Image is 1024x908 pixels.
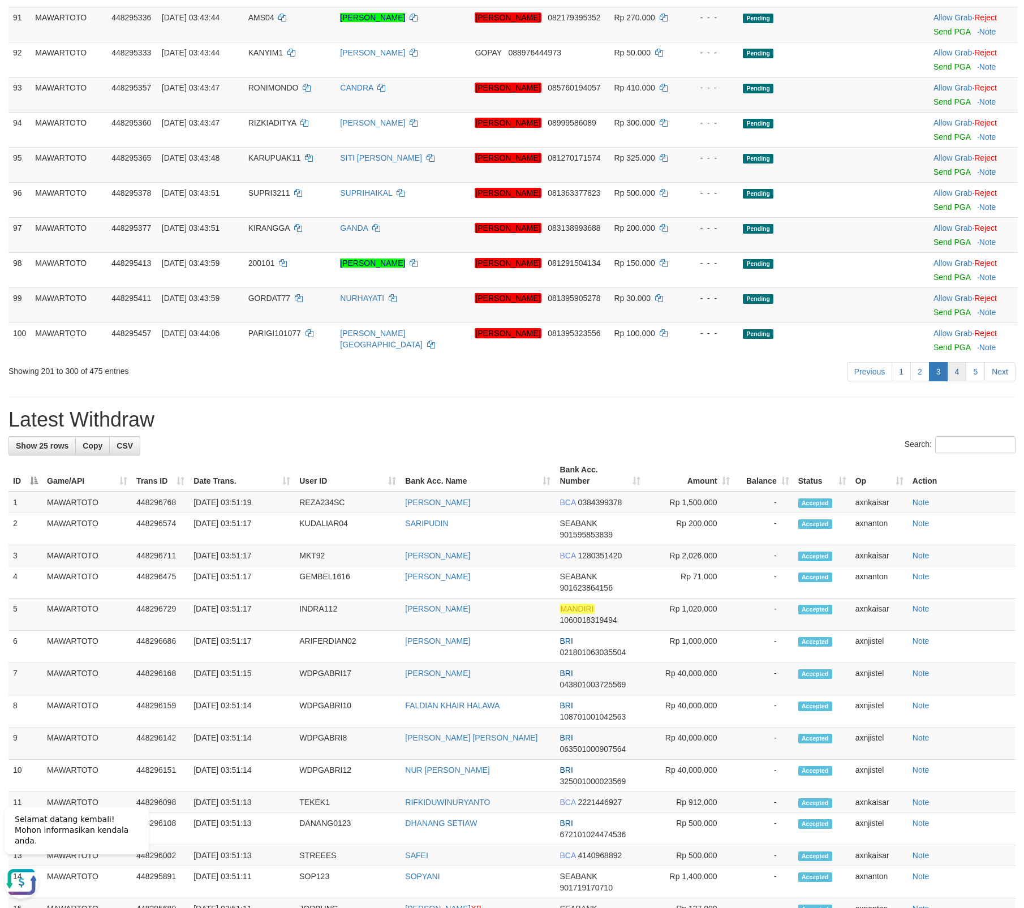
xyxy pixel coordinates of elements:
td: MAWARTOTO [31,77,107,112]
td: axnkaisar [851,545,908,566]
span: [DATE] 03:43:59 [162,259,220,268]
td: MAWARTOTO [31,322,107,358]
a: Note [913,551,930,560]
td: Rp 71,000 [645,566,734,599]
a: SARIPUDIN [405,519,448,528]
td: MAWARTOTO [42,631,132,663]
a: Reject [974,329,997,338]
td: - [734,631,794,663]
a: Show 25 rows [8,436,76,455]
span: Pending [743,84,773,93]
td: 448296729 [132,599,189,631]
span: Copy 081395905278 to clipboard [548,294,600,303]
div: - - - [690,257,734,269]
span: Accepted [798,552,832,561]
a: SAFEI [405,851,428,860]
a: Note [913,669,930,678]
td: · [929,287,1018,322]
div: - - - [690,222,734,234]
div: - - - [690,47,734,58]
a: Note [913,701,930,710]
span: 200101 [248,259,275,268]
td: MAWARTOTO [42,545,132,566]
th: Status: activate to sort column ascending [794,459,851,492]
th: User ID: activate to sort column ascending [295,459,401,492]
em: [PERSON_NAME] [475,118,541,128]
td: axnkaisar [851,599,908,631]
span: 448295333 [111,48,151,57]
span: BCA [560,498,575,507]
span: KIRANGGA [248,223,290,233]
td: · [929,252,1018,287]
span: · [933,259,974,268]
a: CSV [109,436,140,455]
span: · [933,118,974,127]
td: · [929,182,1018,217]
span: · [933,294,974,303]
em: [PERSON_NAME] [475,258,541,268]
span: PARIGI101077 [248,329,301,338]
a: [PERSON_NAME] [405,669,470,678]
span: Copy 081270171574 to clipboard [548,153,600,162]
a: Send PGA [933,308,970,317]
a: Note [913,872,930,881]
input: Search: [935,436,1016,453]
span: Copy [83,441,102,450]
span: BRI [560,636,573,646]
button: Open LiveChat chat widget [5,68,38,102]
span: Rp 270.000 [614,13,655,22]
span: Copy 021801063035504 to clipboard [560,648,626,657]
td: 7 [8,663,42,695]
a: Send PGA [933,97,970,106]
td: 91 [8,7,31,42]
span: Accepted [798,605,832,614]
a: Send PGA [933,273,970,282]
td: Rp 200,000 [645,513,734,545]
span: · [933,48,974,57]
td: · [929,77,1018,112]
span: Rp 30.000 [614,294,651,303]
span: SEABANK [560,519,597,528]
td: Rp 1,500,000 [645,492,734,513]
td: 448296768 [132,492,189,513]
a: Allow Grab [933,223,972,233]
a: Reject [974,13,997,22]
span: GORDAT77 [248,294,290,303]
td: MAWARTOTO [42,492,132,513]
a: Copy [75,436,110,455]
a: Allow Grab [933,329,972,338]
span: BCA [560,551,575,560]
a: Note [913,819,930,828]
span: Copy 0384399378 to clipboard [578,498,622,507]
a: [PERSON_NAME] [340,48,405,57]
a: Reject [974,48,997,57]
div: - - - [690,82,734,93]
td: · [929,42,1018,77]
span: 448295413 [111,259,151,268]
th: Action [908,459,1016,492]
a: 2 [910,362,930,381]
td: MAWARTOTO [31,252,107,287]
a: Note [979,238,996,247]
a: Allow Grab [933,13,972,22]
td: · [929,147,1018,182]
span: [DATE] 03:43:51 [162,223,220,233]
span: Copy 082179395352 to clipboard [548,13,600,22]
span: Rp 100.000 [614,329,655,338]
div: - - - [690,292,734,304]
a: Next [984,362,1016,381]
span: Pending [743,329,773,339]
span: Copy 088976444973 to clipboard [509,48,561,57]
a: Previous [847,362,892,381]
span: RIZKIADITYA [248,118,296,127]
span: KANYIM1 [248,48,283,57]
span: · [933,329,974,338]
em: MANDIRI [560,604,594,614]
a: Reject [974,223,997,233]
td: MAWARTOTO [42,599,132,631]
td: - [734,492,794,513]
a: Send PGA [933,62,970,71]
a: Note [979,308,996,317]
td: 3 [8,545,42,566]
td: 96 [8,182,31,217]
